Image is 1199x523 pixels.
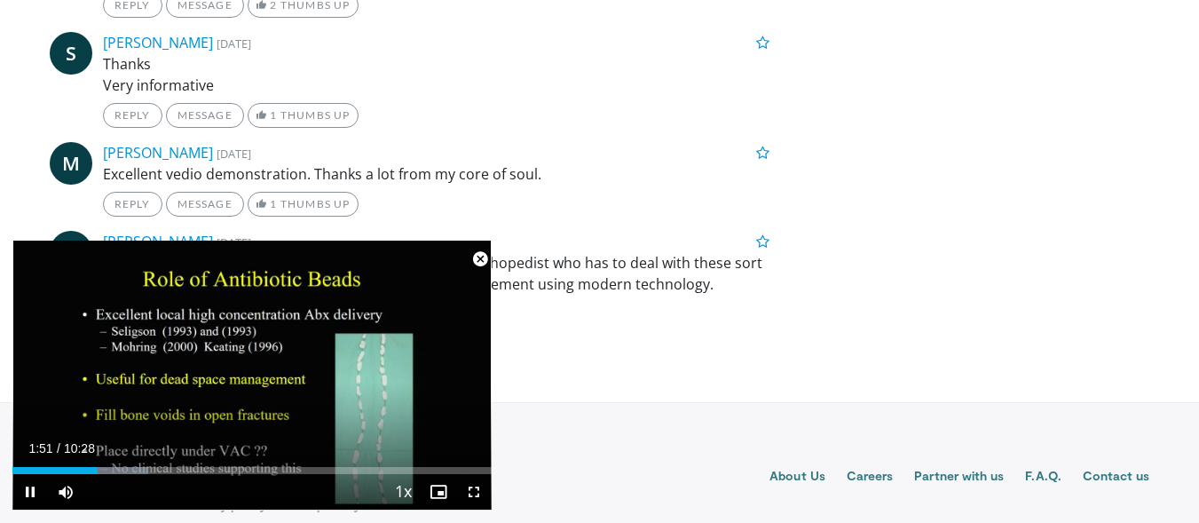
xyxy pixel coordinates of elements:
[270,108,277,122] span: 1
[12,241,492,511] video-js: Video Player
[57,441,60,456] span: /
[103,53,770,96] p: Thanks Very informative
[166,103,244,128] a: Message
[64,441,95,456] span: 10:28
[103,143,213,162] a: [PERSON_NAME]
[50,32,92,75] a: S
[28,441,52,456] span: 1:51
[50,142,92,185] a: M
[421,474,456,510] button: Enable picture-in-picture mode
[847,467,894,488] a: Careers
[50,231,92,273] a: G
[12,467,492,474] div: Progress Bar
[248,192,359,217] a: 1 Thumbs Up
[166,192,244,217] a: Message
[103,163,770,185] p: Excellent vedio demonstration. Thanks a lot from my core of soul.
[1083,467,1150,488] a: Contact us
[103,232,213,251] a: [PERSON_NAME]
[103,103,162,128] a: Reply
[48,474,83,510] button: Mute
[456,474,492,510] button: Fullscreen
[1025,467,1061,488] a: F.A.Q.
[217,146,251,162] small: [DATE]
[385,474,421,510] button: Playback Rate
[103,33,213,52] a: [PERSON_NAME]
[12,474,48,510] button: Pause
[217,234,251,250] small: [DATE]
[769,467,825,488] a: About Us
[914,467,1004,488] a: Partner with us
[103,192,162,217] a: Reply
[217,36,251,52] small: [DATE]
[462,241,498,278] button: Close
[248,103,359,128] a: 1 Thumbs Up
[270,197,277,210] span: 1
